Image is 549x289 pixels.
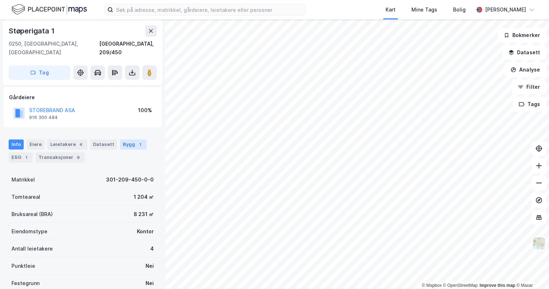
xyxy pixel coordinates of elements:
input: Søk på adresse, matrikkel, gårdeiere, leietakere eller personer [113,4,305,15]
button: Filter [512,80,546,94]
div: [GEOGRAPHIC_DATA], 209/450 [99,40,157,57]
div: Antall leietakere [11,244,53,253]
div: 100% [138,106,152,115]
button: Tag [9,65,70,80]
div: Leietakere [47,139,87,150]
div: Matrikkel [11,175,35,184]
div: 1 [23,154,30,161]
div: Nei [146,279,154,288]
div: 1 204 ㎡ [134,193,154,201]
div: Gårdeiere [9,93,156,102]
div: 4 [77,141,84,148]
button: Bokmerker [498,28,546,42]
div: Tomteareal [11,193,40,201]
div: Festegrunn [11,279,40,288]
div: 9 [75,154,82,161]
img: logo.f888ab2527a4732fd821a326f86c7f29.svg [11,3,87,16]
a: Mapbox [422,283,442,288]
div: 0250, [GEOGRAPHIC_DATA], [GEOGRAPHIC_DATA] [9,40,99,57]
div: Eiere [27,139,45,150]
iframe: Chat Widget [513,254,549,289]
div: 4 [150,244,154,253]
a: OpenStreetMap [443,283,478,288]
div: Støperigata 1 [9,25,56,37]
div: Bygg [120,139,147,150]
div: Datasett [90,139,117,150]
div: Nei [146,262,154,270]
button: Tags [513,97,546,111]
div: 1 [137,141,144,148]
div: Transaksjoner [36,152,85,162]
div: Eiendomstype [11,227,47,236]
div: 8 231 ㎡ [134,210,154,219]
div: Mine Tags [411,5,437,14]
div: ESG [9,152,33,162]
img: Z [532,237,546,250]
div: Info [9,139,24,150]
div: Kart [386,5,396,14]
div: Kontrollprogram for chat [513,254,549,289]
div: Bruksareal (BRA) [11,210,53,219]
div: 301-209-450-0-0 [106,175,154,184]
button: Analyse [504,63,546,77]
div: Punktleie [11,262,35,270]
div: Kontor [137,227,154,236]
div: [PERSON_NAME] [485,5,526,14]
div: Bolig [453,5,466,14]
div: 916 300 484 [29,115,58,120]
button: Datasett [502,45,546,60]
a: Improve this map [480,283,515,288]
